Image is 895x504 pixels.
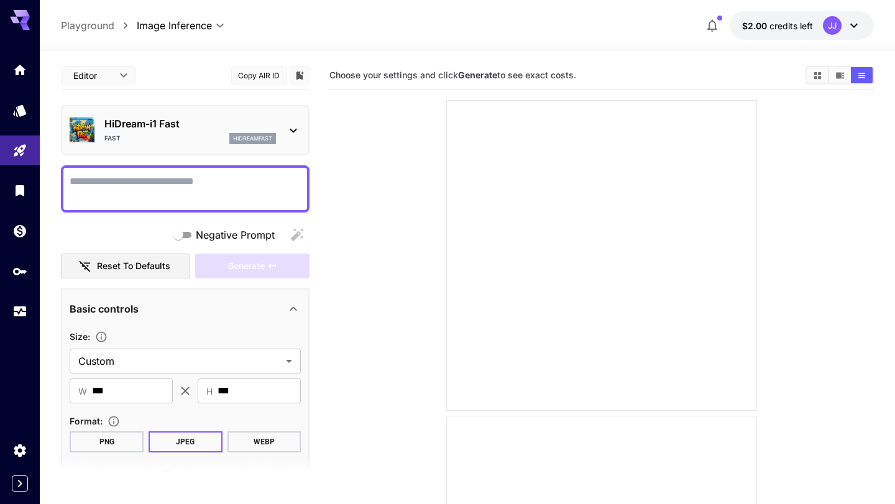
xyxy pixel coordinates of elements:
[12,143,27,158] div: Playground
[12,223,27,239] div: Wallet
[851,67,873,83] button: Show media in list view
[12,103,27,118] div: Models
[12,183,27,198] div: Library
[227,431,301,452] button: WEBP
[61,18,114,33] a: Playground
[196,227,275,242] span: Negative Prompt
[70,416,103,426] span: Format :
[329,70,576,80] span: Choose your settings and click to see exact costs.
[73,69,112,82] span: Editor
[206,384,213,398] span: H
[103,415,125,428] button: Choose the file format for the output image.
[70,431,144,452] button: PNG
[104,134,121,143] p: Fast
[78,384,87,398] span: W
[12,475,28,492] button: Expand sidebar
[829,67,851,83] button: Show media in video view
[805,66,874,85] div: Show media in grid viewShow media in video viewShow media in list view
[231,66,287,85] button: Copy AIR ID
[12,304,27,319] div: Usage
[12,442,27,458] div: Settings
[61,18,137,33] nav: breadcrumb
[70,111,301,149] div: HiDream-i1 FastFasthidreamfast
[233,134,272,143] p: hidreamfast
[12,263,27,279] div: API Keys
[769,21,813,31] span: credits left
[104,116,276,131] p: HiDream-i1 Fast
[78,354,281,369] span: Custom
[458,70,497,80] b: Generate
[823,16,842,35] div: JJ
[294,68,305,83] button: Add to library
[742,19,813,32] div: $2.00
[137,18,212,33] span: Image Inference
[61,254,190,279] button: Reset to defaults
[807,67,828,83] button: Show media in grid view
[742,21,769,31] span: $2.00
[149,431,223,452] button: JPEG
[90,331,112,343] button: Adjust the dimensions of the generated image by specifying its width and height in pixels, or sel...
[70,294,301,324] div: Basic controls
[70,331,90,342] span: Size :
[70,301,139,316] p: Basic controls
[12,62,27,78] div: Home
[730,11,874,40] button: $2.00JJ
